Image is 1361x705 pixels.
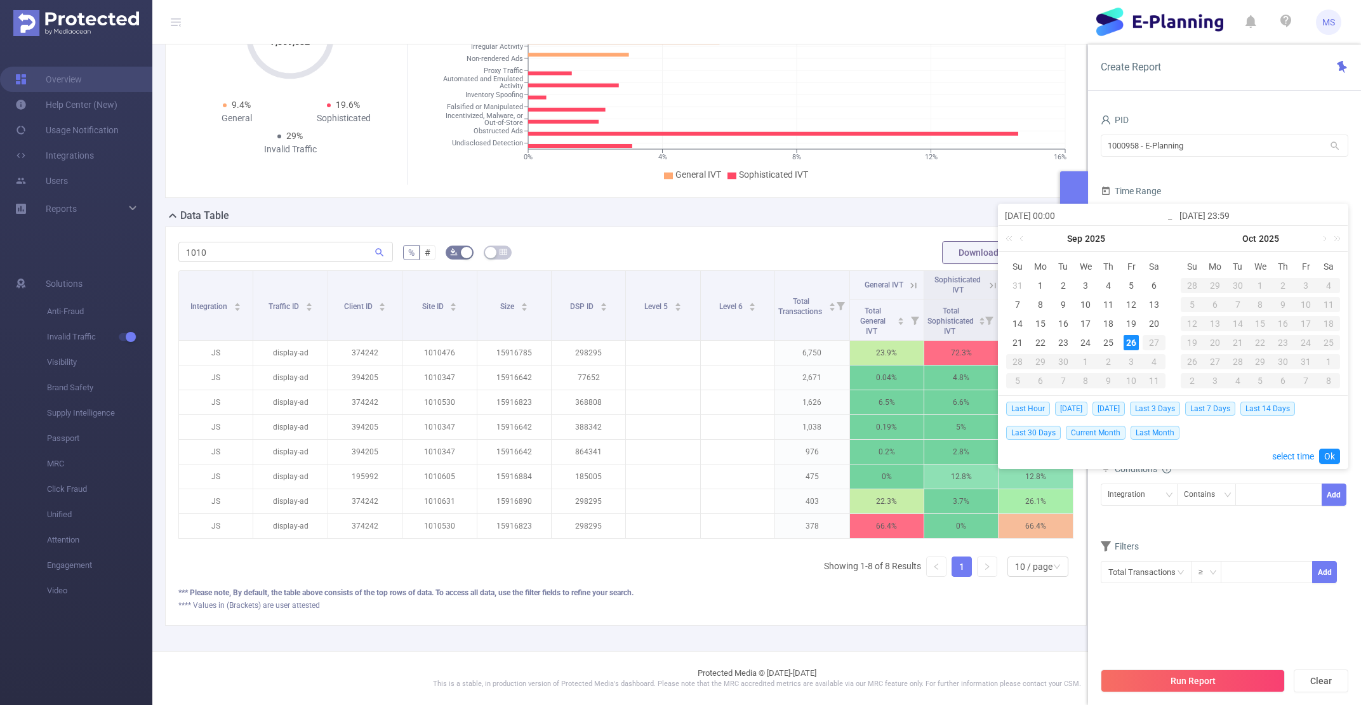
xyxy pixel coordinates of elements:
[471,43,524,51] tspan: Irregular Activity
[408,247,415,258] span: %
[500,302,516,311] span: Size
[1204,352,1226,371] td: October 27, 2025
[952,557,971,576] a: 1
[1003,226,1019,251] a: Last year (Control + left)
[1097,295,1120,314] td: September 11, 2025
[1226,333,1249,352] td: October 21, 2025
[1124,335,1139,350] div: 26
[1075,257,1098,276] th: Wed
[1053,563,1061,572] i: icon: down
[47,451,152,477] span: MRC
[1181,314,1204,333] td: October 12, 2025
[46,271,83,296] span: Solutions
[47,426,152,451] span: Passport
[1249,314,1272,333] td: October 15, 2025
[1124,297,1139,312] div: 12
[446,112,523,120] tspan: Incentivized, Malware, or
[748,301,756,308] div: Sort
[1249,352,1272,371] td: October 29, 2025
[467,55,523,63] tspan: Non-rendered Ads
[305,306,312,310] i: icon: caret-down
[1078,278,1093,293] div: 3
[1226,261,1249,272] span: Tu
[1056,278,1071,293] div: 2
[305,301,312,305] i: icon: caret-up
[927,306,974,336] span: Total Sophisticated IVT
[1181,316,1204,331] div: 12
[1249,295,1272,314] td: October 8, 2025
[1204,276,1226,295] td: September 29, 2025
[1075,333,1098,352] td: September 24, 2025
[1317,371,1340,390] td: November 8, 2025
[484,67,523,75] tspan: Proxy Traffic
[1294,316,1317,331] div: 17
[180,208,229,223] h2: Data Table
[1209,569,1217,577] i: icon: down
[47,350,152,375] span: Visibility
[452,140,523,148] tspan: Undisclosed Detection
[47,375,152,400] span: Brand Safety
[521,301,528,305] i: icon: caret-up
[1052,261,1075,272] span: Tu
[234,306,241,310] i: icon: caret-down
[1317,278,1340,293] div: 4
[1226,316,1249,331] div: 14
[1204,335,1226,350] div: 20
[1271,276,1294,295] td: October 2, 2025
[1056,316,1071,331] div: 16
[1029,276,1052,295] td: September 1, 2025
[15,67,82,92] a: Overview
[1249,335,1272,350] div: 22
[1124,278,1139,293] div: 5
[1249,278,1272,293] div: 1
[1097,257,1120,276] th: Thu
[1271,316,1294,331] div: 16
[1143,261,1165,272] span: Sa
[1294,352,1317,371] td: October 31, 2025
[749,301,756,305] i: icon: caret-up
[1120,295,1143,314] td: September 12, 2025
[1120,314,1143,333] td: September 19, 2025
[1056,335,1071,350] div: 23
[13,10,139,36] img: Protected Media
[521,306,528,310] i: icon: caret-down
[1249,276,1272,295] td: October 1, 2025
[1294,261,1317,272] span: Fr
[1143,352,1165,371] td: October 4, 2025
[860,306,886,336] span: Total General IVT
[600,306,607,310] i: icon: caret-down
[178,242,393,262] input: Search...
[1143,276,1165,295] td: September 6, 2025
[906,300,924,340] i: Filter menu
[443,76,523,84] tspan: Automated and Emulated
[1181,257,1204,276] th: Sun
[778,297,824,316] span: Total Transactions
[952,557,972,577] li: 1
[1075,276,1098,295] td: September 3, 2025
[1033,335,1048,350] div: 22
[792,153,801,161] tspan: 8%
[1120,257,1143,276] th: Fri
[1294,314,1317,333] td: October 17, 2025
[1143,314,1165,333] td: September 20, 2025
[1317,333,1340,352] td: October 25, 2025
[1033,297,1048,312] div: 8
[644,302,670,311] span: Level 5
[1317,276,1340,295] td: October 4, 2025
[1006,261,1029,272] span: Su
[1317,261,1340,272] span: Sa
[1120,276,1143,295] td: September 5, 2025
[521,301,528,308] div: Sort
[47,400,152,426] span: Supply Intelligence
[675,301,682,305] i: icon: caret-up
[1181,335,1204,350] div: 19
[1179,208,1341,223] input: End date
[269,302,301,311] span: Traffic ID
[1271,314,1294,333] td: October 16, 2025
[447,103,523,111] tspan: Falsified or Manipulated
[978,315,985,319] i: icon: caret-up
[1226,352,1249,371] td: October 28, 2025
[1327,226,1343,251] a: Next year (Control + right)
[1294,257,1317,276] th: Fri
[47,324,152,350] span: Invalid Traffic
